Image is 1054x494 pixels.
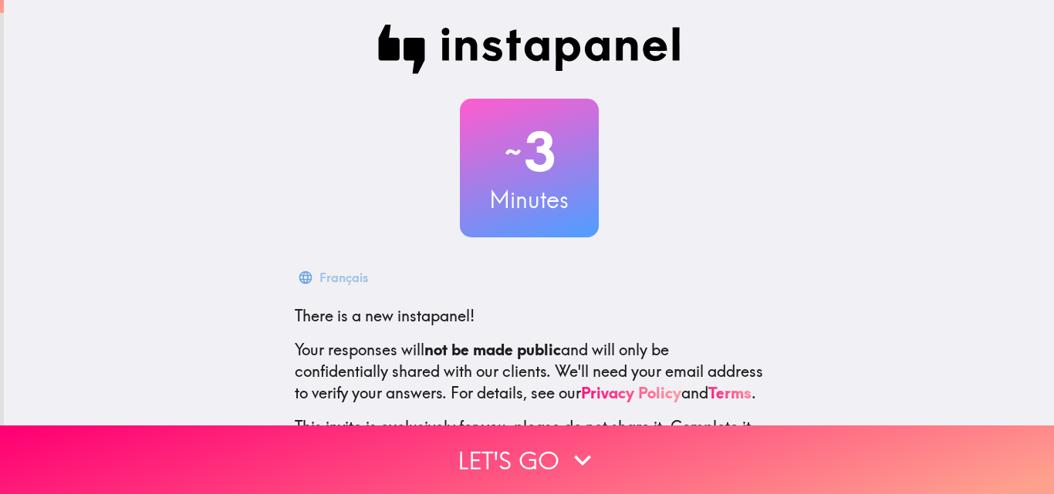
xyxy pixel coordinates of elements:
[460,183,599,216] h3: Minutes
[378,25,681,74] img: Instapanel
[295,339,764,404] p: Your responses will and will only be confidentially shared with our clients. We'll need your emai...
[295,262,374,293] button: Français
[319,267,368,288] div: Français
[295,416,764,459] p: This invite is exclusively for you, please do not share it. Complete it soon because spots are li...
[295,306,475,325] span: There is a new instapanel!
[460,120,599,183] h2: 3
[424,340,561,359] b: not be made public
[581,383,681,402] a: Privacy Policy
[708,383,752,402] a: Terms
[502,129,524,175] span: ~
